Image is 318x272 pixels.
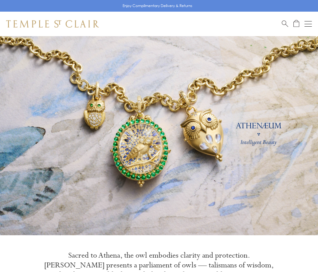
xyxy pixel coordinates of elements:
p: Enjoy Complimentary Delivery & Returns [123,3,192,9]
a: Search [282,20,288,28]
img: Temple St. Clair [6,20,99,28]
a: Open Shopping Bag [293,20,299,28]
button: Open navigation [304,20,312,28]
